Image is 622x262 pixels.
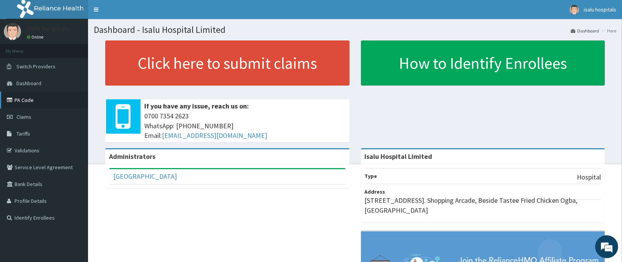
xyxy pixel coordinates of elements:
a: Dashboard [571,27,599,34]
li: Here [600,27,616,34]
b: Administrators [109,152,155,161]
p: Hospital [577,172,601,182]
span: Switch Providers [16,63,56,70]
span: Tariffs [16,130,30,137]
b: Address [365,188,385,195]
img: User Image [570,5,579,15]
span: isalu hospitals [584,6,616,13]
p: [STREET_ADDRESS]. Shopping Arcade, Beside Tastee Fried Chicken Ogba, [GEOGRAPHIC_DATA] [365,196,601,215]
a: How to Identify Enrollees [361,40,605,86]
a: [EMAIL_ADDRESS][DOMAIN_NAME] [162,131,267,140]
img: User Image [4,23,21,40]
span: 0700 7354 2623 WhatsApp: [PHONE_NUMBER] Email: [144,111,346,141]
strong: Isalu Hospital Limited [365,152,433,161]
a: [GEOGRAPHIC_DATA] [113,172,177,181]
span: Claims [16,113,31,120]
a: Click here to submit claims [105,40,349,86]
h1: Dashboard - Isalu Hospital Limited [94,25,616,35]
b: If you have any issue, reach us on: [144,102,249,110]
p: isalu hospitals [27,25,69,32]
span: Dashboard [16,80,41,87]
a: Online [27,34,45,40]
b: Type [365,173,377,180]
